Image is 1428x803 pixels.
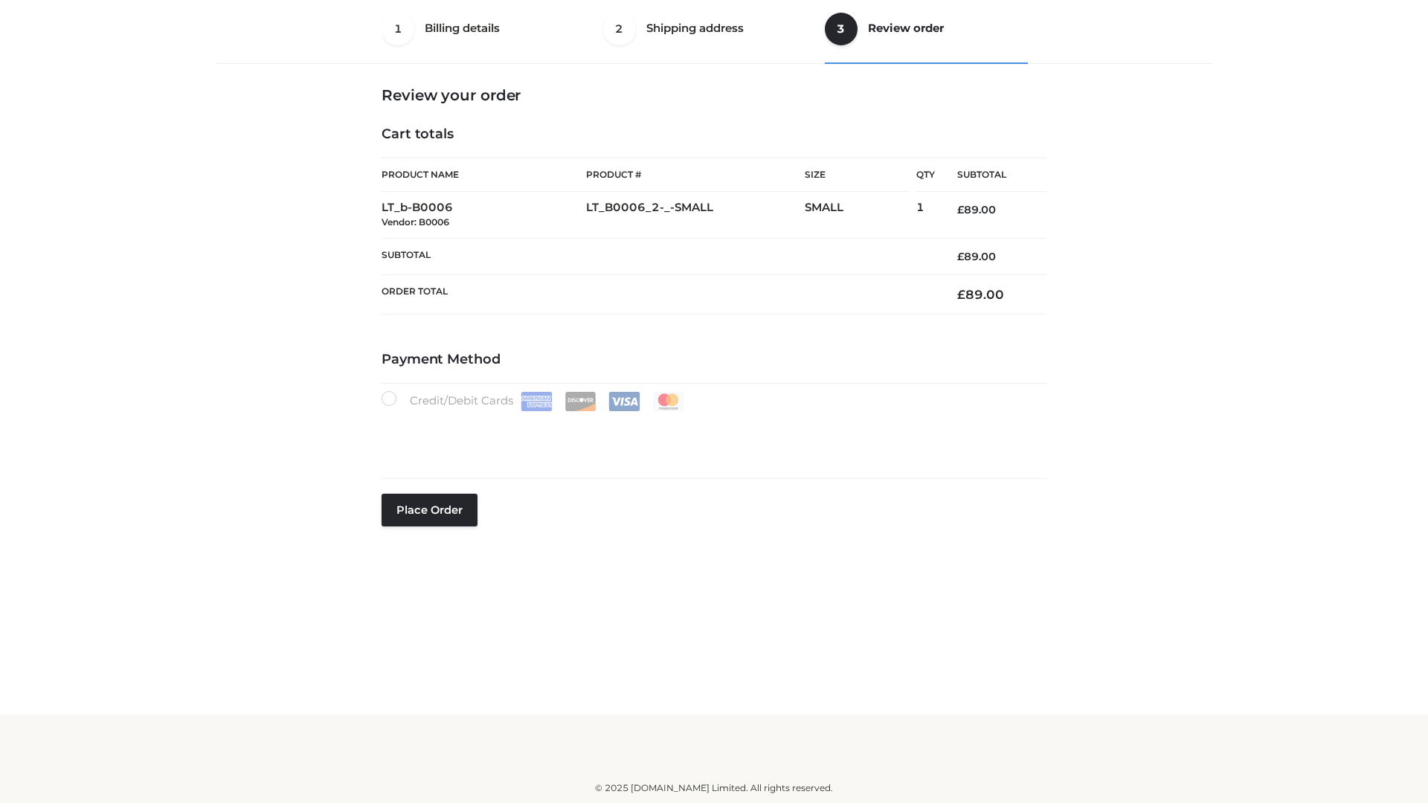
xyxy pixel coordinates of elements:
th: Subtotal [382,238,935,274]
button: Place order [382,494,477,526]
td: LT_B0006_2-_-SMALL [586,192,805,239]
th: Product # [586,158,805,192]
img: Mastercard [652,392,684,411]
h4: Payment Method [382,352,1046,368]
img: Visa [608,392,640,411]
small: Vendor: B0006 [382,216,449,228]
div: © 2025 [DOMAIN_NAME] Limited. All rights reserved. [221,781,1207,796]
span: £ [957,250,964,263]
span: £ [957,287,965,302]
iframe: Secure payment input frame [379,408,1043,462]
bdi: 89.00 [957,203,996,216]
span: £ [957,203,964,216]
bdi: 89.00 [957,287,1004,302]
th: Order Total [382,275,935,315]
th: Size [805,158,909,192]
td: LT_b-B0006 [382,192,586,239]
img: Amex [521,392,553,411]
th: Product Name [382,158,586,192]
td: 1 [916,192,935,239]
label: Credit/Debit Cards [382,391,686,411]
h4: Cart totals [382,126,1046,143]
td: SMALL [805,192,916,239]
th: Qty [916,158,935,192]
h3: Review your order [382,86,1046,104]
th: Subtotal [935,158,1046,192]
img: Discover [565,392,596,411]
bdi: 89.00 [957,250,996,263]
